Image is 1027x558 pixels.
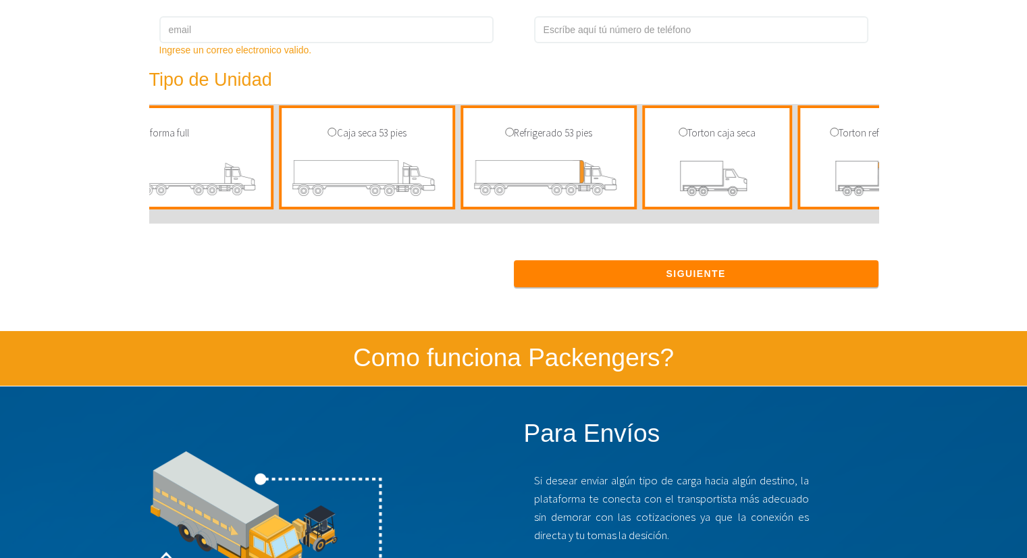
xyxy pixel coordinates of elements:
[129,345,899,372] h2: Como funciona Packengers?
[652,125,783,141] p: Torton caja seca
[470,125,627,141] p: Refrigerado 53 pies
[514,260,878,287] button: Siguiente
[524,420,878,448] h2: Para Envíos
[159,16,494,43] input: email
[473,154,624,207] img: transporte de carga refrigerado 53 pies
[292,154,442,207] img: transporte de carga caja seca 53 pies
[655,154,779,207] img: transporte de carga torton caja seca
[749,350,1019,499] iframe: Drift Widget Chat Window
[534,472,810,545] p: Si desear enviar algún tipo de carga hacia algún destino, la plataforma te conecta con el transpo...
[810,154,934,207] img: transporte de carga torton refrigerado
[288,125,446,141] p: Caja seca 53 pies
[45,125,264,141] p: Plataforma full
[534,16,868,43] input: Escríbe aquí tú número de teléfono
[159,43,494,57] div: Ingrese un correo electronico valido.
[807,125,938,141] p: Torton refrigerado
[149,70,816,91] h3: Tipo de Unidad
[959,490,1011,542] iframe: Drift Widget Chat Controller
[48,154,261,207] img: transporte de carga plataforma full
